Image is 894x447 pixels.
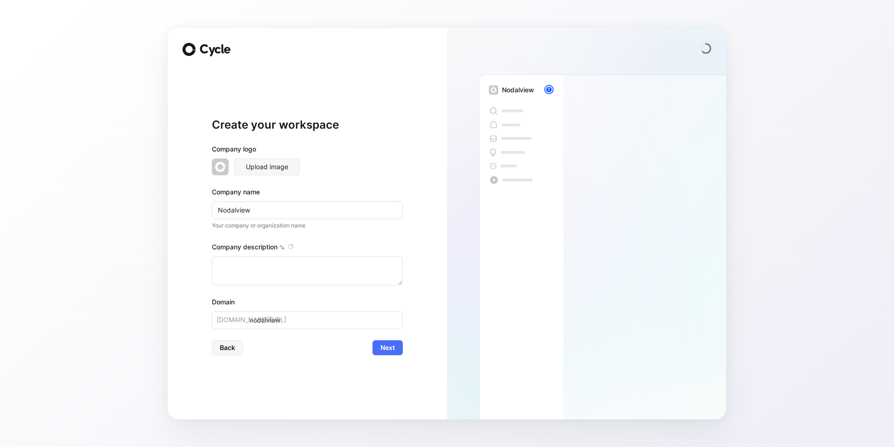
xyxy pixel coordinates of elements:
[212,340,243,355] button: Back
[220,342,235,353] span: Back
[212,201,403,219] input: Example
[246,161,288,172] span: Upload image
[212,144,403,158] div: Company logo
[212,221,403,230] p: Your company or organization name
[212,296,403,308] div: Domain
[502,84,534,96] div: Nodalview
[212,186,403,198] div: Company name
[212,158,229,175] img: workspace-default-logo-wX5zAyuM.png
[545,86,553,93] div: T
[380,342,395,353] span: Next
[217,314,286,325] span: [DOMAIN_NAME][URL]
[212,241,403,256] div: Company description
[212,117,403,132] h1: Create your workspace
[234,158,300,175] button: Upload image
[372,340,403,355] button: Next
[489,85,498,95] img: workspace-default-logo-wX5zAyuM.png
